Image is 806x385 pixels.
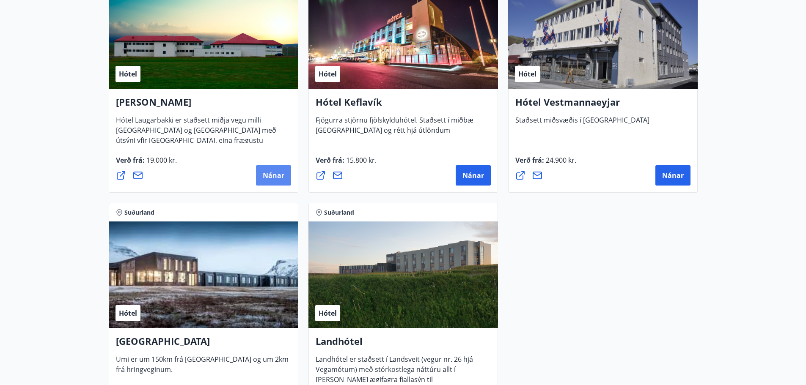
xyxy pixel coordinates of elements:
h4: [PERSON_NAME] [116,96,291,115]
span: Hótel [518,69,536,79]
h4: Hótel Keflavík [316,96,491,115]
span: Hótel [319,309,337,318]
span: Nánar [462,171,484,180]
button: Nánar [456,165,491,186]
span: Hótel [319,69,337,79]
span: Staðsett miðsvæðis í [GEOGRAPHIC_DATA] [515,115,649,131]
span: Fjögurra stjörnu fjölskylduhótel. Staðsett í miðbæ [GEOGRAPHIC_DATA] og rétt hjá útlöndum [316,115,473,142]
span: Verð frá : [116,156,177,172]
button: Nánar [655,165,690,186]
span: Verð frá : [515,156,576,172]
span: Suðurland [124,208,154,217]
span: 24.900 kr. [544,156,576,165]
span: Nánar [263,171,284,180]
span: Verð frá : [316,156,377,172]
span: Suðurland [324,208,354,217]
span: Hótel [119,69,137,79]
span: Hótel Laugarbakki er staðsett miðja vegu milli [GEOGRAPHIC_DATA] og [GEOGRAPHIC_DATA] með útsýni ... [116,115,276,162]
h4: Landhótel [316,335,491,354]
h4: [GEOGRAPHIC_DATA] [116,335,291,354]
span: Umi er um 150km frá [GEOGRAPHIC_DATA] og um 2km frá hringveginum. [116,355,289,381]
button: Nánar [256,165,291,186]
span: Hótel [119,309,137,318]
span: 15.800 kr. [344,156,377,165]
span: 19.000 kr. [145,156,177,165]
h4: Hótel Vestmannaeyjar [515,96,690,115]
span: Nánar [662,171,684,180]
